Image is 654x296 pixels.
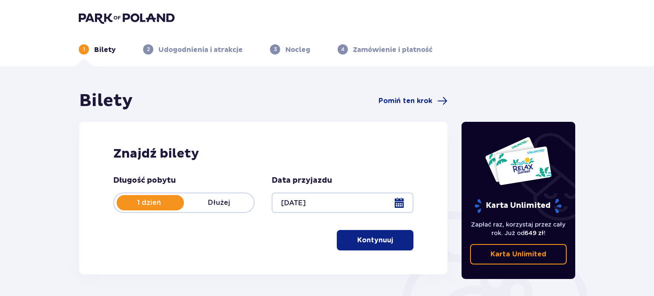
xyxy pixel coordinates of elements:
a: Karta Unlimited [470,244,567,264]
p: Bilety [94,45,116,55]
p: 4 [341,46,344,53]
p: Karta Unlimited [474,198,562,213]
p: 3 [274,46,277,53]
p: Karta Unlimited [490,250,546,259]
span: 649 zł [525,230,544,236]
p: Kontynuuj [357,236,393,245]
p: Nocleg [285,45,310,55]
a: Pomiń ten krok [379,96,447,106]
h2: Znajdź bilety [113,146,413,162]
span: Pomiń ten krok [379,96,432,106]
p: Dłużej [184,198,254,207]
button: Kontynuuj [337,230,413,250]
p: Zapłać raz, korzystaj przez cały rok. Już od ! [470,220,567,237]
p: 1 dzień [114,198,184,207]
p: Data przyjazdu [272,175,332,186]
img: Park of Poland logo [79,12,175,24]
p: Zamówienie i płatność [353,45,433,55]
p: Długość pobytu [113,175,176,186]
h1: Bilety [79,90,133,112]
p: 1 [83,46,85,53]
p: Udogodnienia i atrakcje [158,45,243,55]
p: 2 [147,46,150,53]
